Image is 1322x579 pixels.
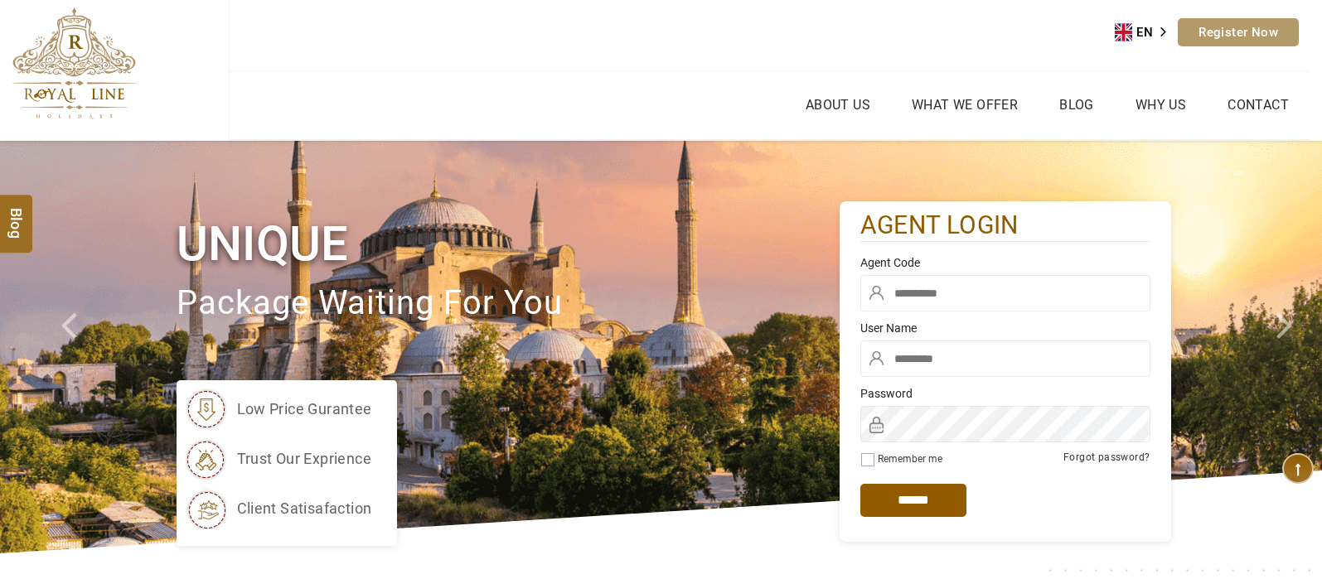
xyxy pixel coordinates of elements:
a: Why Us [1131,93,1190,117]
a: Blog [1055,93,1098,117]
h2: agent login [860,210,1150,242]
li: client satisafaction [185,488,372,529]
a: Forgot password? [1063,451,1150,463]
a: About Us [801,93,874,117]
p: package waiting for you [177,276,840,331]
label: User Name [860,320,1150,336]
a: Register Now [1178,18,1299,46]
label: Password [860,385,1150,402]
a: Check next prev [40,141,106,553]
a: What we Offer [908,93,1022,117]
img: The Royal Line Holidays [12,7,136,119]
a: Contact [1223,93,1293,117]
div: Language [1115,20,1178,45]
label: Remember me [878,453,942,465]
li: low price gurantee [185,388,372,430]
aside: Language selected: English [1115,20,1178,45]
a: Check next image [1256,141,1322,553]
label: Agent Code [860,254,1150,271]
a: EN [1115,20,1178,45]
li: trust our exprience [185,438,372,480]
span: Blog [6,207,27,221]
h1: Unique [177,213,840,275]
